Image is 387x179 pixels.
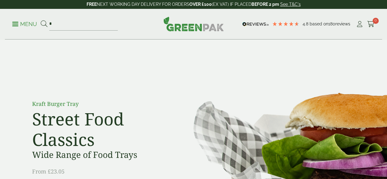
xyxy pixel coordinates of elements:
[356,21,363,27] i: My Account
[32,109,170,150] h2: Street Food Classics
[328,21,335,26] span: 180
[32,150,170,160] h3: Wide Range of Food Trays
[12,21,37,28] p: Menu
[373,18,379,24] span: 0
[280,2,301,7] a: See T&C's
[335,21,350,26] span: reviews
[32,168,65,175] span: From £23.05
[251,2,279,7] strong: BEFORE 2 pm
[87,2,97,7] strong: FREE
[310,21,328,26] span: Based on
[367,20,375,29] a: 0
[272,21,300,27] div: 4.78 Stars
[189,2,212,7] strong: OVER £100
[303,21,310,26] span: 4.8
[12,21,37,27] a: Menu
[242,22,269,26] img: REVIEWS.io
[163,17,224,31] img: GreenPak Supplies
[367,21,375,27] i: Cart
[32,100,170,108] p: Kraft Burger Tray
